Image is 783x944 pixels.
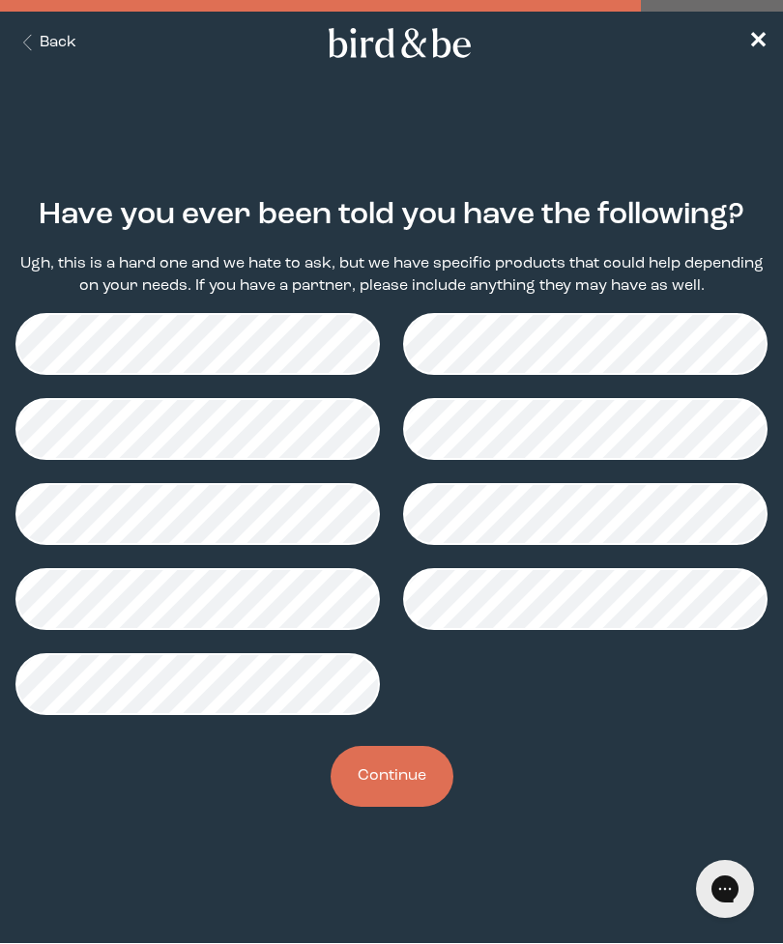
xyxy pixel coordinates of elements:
[331,746,453,807] button: Continue
[748,31,768,54] span: ✕
[15,32,76,54] button: Back Button
[686,853,764,925] iframe: Gorgias live chat messenger
[748,26,768,60] a: ✕
[15,253,768,298] p: Ugh, this is a hard one and we hate to ask, but we have specific products that could help dependi...
[39,193,744,238] h2: Have you ever been told you have the following?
